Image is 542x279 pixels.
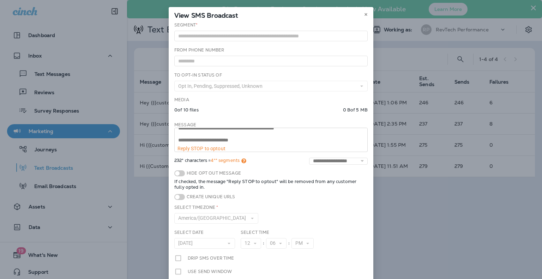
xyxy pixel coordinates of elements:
div: : [261,238,266,249]
button: [DATE] [174,238,235,249]
button: 06 [266,238,287,249]
span: 12 [245,240,253,246]
label: Select Timezone [174,205,218,210]
button: Opt In, Pending, Suppressed, Unknown [174,81,368,91]
span: Reply STOP to optout [177,146,225,151]
span: PM [295,240,306,246]
div: If checked, the message "Reply STOP to optout" will be removed from any customer fully opted in. [174,179,368,190]
button: America/[GEOGRAPHIC_DATA] [174,213,258,224]
p: 0 B of 5 MB [343,107,368,113]
label: Hide opt out message [185,170,241,176]
span: Opt In, Pending, Suppressed, Unknown [178,83,265,89]
span: 06 [270,240,278,246]
button: PM [291,238,314,249]
button: 12 [241,238,261,249]
label: To Opt-In Status of [174,72,222,78]
label: Media [174,97,189,103]
div: View SMS Broadcast [169,7,373,22]
label: Segment [174,22,198,28]
div: : [287,238,291,249]
p: 0 of 10 files [174,107,199,113]
label: Create Unique URLs [185,194,235,200]
span: [DATE] [178,240,195,246]
label: Select Time [241,230,270,235]
label: Drip SMS over time [188,254,234,262]
label: Select Date [174,230,204,235]
label: Message [174,122,196,128]
span: America/[GEOGRAPHIC_DATA] [178,215,249,221]
span: 232* characters = [174,158,246,165]
span: 4** segments [211,157,240,163]
label: Use send window [188,268,232,275]
label: From Phone Number [174,47,224,53]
